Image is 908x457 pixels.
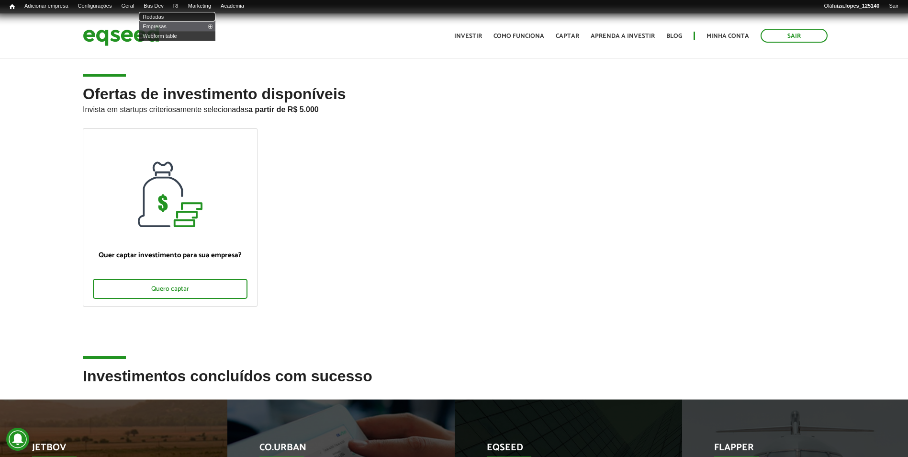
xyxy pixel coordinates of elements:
a: Blog [666,33,682,39]
a: Geral [116,2,139,10]
a: Minha conta [706,33,749,39]
a: Como funciona [493,33,544,39]
strong: luiza.lopes_125140 [832,3,880,9]
a: Quer captar investimento para sua empresa? Quero captar [83,128,258,307]
img: EqSeed [83,23,159,48]
a: Bus Dev [139,2,168,10]
h2: Investimentos concluídos com sucesso [83,368,825,399]
span: Início [10,3,15,10]
a: Configurações [73,2,117,10]
a: Academia [216,2,249,10]
h2: Ofertas de investimento disponíveis [83,86,825,128]
p: Quer captar investimento para sua empresa? [93,251,247,260]
a: Oláluiza.lopes_125140 [819,2,884,10]
a: Início [5,2,20,11]
a: Aprenda a investir [591,33,655,39]
a: Rodadas [139,12,215,22]
a: Captar [556,33,579,39]
a: Marketing [183,2,216,10]
a: RI [168,2,183,10]
a: Adicionar empresa [20,2,73,10]
strong: a partir de R$ 5.000 [248,105,319,114]
a: Investir [454,33,482,39]
a: Sair [884,2,903,10]
div: Quero captar [93,279,247,299]
p: Invista em startups criteriosamente selecionadas [83,103,825,114]
a: Sair [761,29,828,43]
